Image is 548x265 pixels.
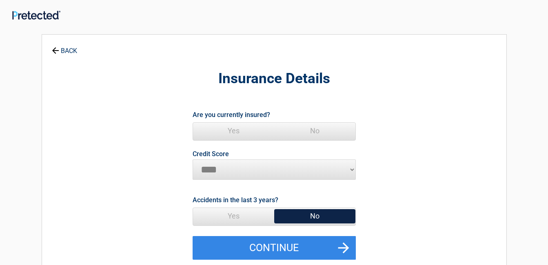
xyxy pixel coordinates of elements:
[87,69,461,88] h2: Insurance Details
[12,11,60,19] img: Main Logo
[193,194,278,205] label: Accidents in the last 3 years?
[193,236,356,260] button: Continue
[274,208,355,224] span: No
[193,109,270,120] label: Are you currently insured?
[193,208,274,224] span: Yes
[274,123,355,139] span: No
[50,40,79,54] a: BACK
[193,151,229,157] label: Credit Score
[193,123,274,139] span: Yes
